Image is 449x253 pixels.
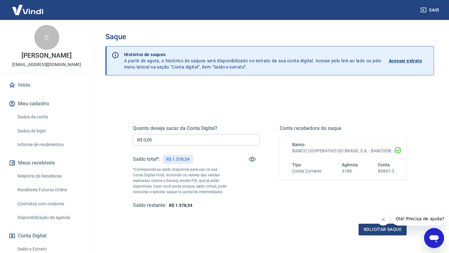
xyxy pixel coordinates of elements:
h5: Saldo total*: [133,156,160,162]
p: A partir de agora, o histórico de saques será disponibilizado no extrato da sua conta digital. Ac... [124,51,381,70]
iframe: Mensagem da empresa [392,212,444,226]
iframe: Fechar mensagem [377,213,389,226]
a: Dados de login [15,125,86,137]
a: Informe de rendimentos [15,138,86,151]
button: Meu cadastro [7,97,86,111]
h6: Conta Corrente [292,168,321,174]
a: Dados da conta [15,111,86,123]
img: Vindi [7,0,48,19]
p: R$ 1.578,54 [166,156,189,163]
a: Acessar extrato [389,51,429,70]
p: *Corresponde ao saldo disponível para uso na sua Conta Digital Vindi. Incluindo os valores das ve... [133,167,228,195]
a: Início [7,78,86,92]
button: Solicitar saque [359,224,407,235]
h5: Conta recebedora do saque [280,125,407,131]
span: Tipo [292,162,301,167]
h5: Saldo restante: [133,202,167,209]
span: R$ 1.578,54 [169,203,192,208]
p: [EMAIL_ADDRESS][DOMAIN_NAME] [12,61,81,68]
button: Conta Digital [7,229,86,243]
iframe: Botão para abrir a janela de mensagens [424,228,444,248]
h6: 89847-3 [378,168,394,174]
h3: Saque [105,32,434,41]
a: Disponibilização de agenda [15,211,86,224]
span: Agência [342,162,358,167]
h6: 3188 [342,168,358,174]
p: [PERSON_NAME] [22,52,71,59]
h5: Quanto deseja sacar da Conta Digital? [133,125,260,131]
h6: BANCO COOPERATIVO DO BRASIL S.A. - BANCOOB [292,148,394,154]
button: Sair [419,4,442,16]
p: Acessar extrato [389,58,422,64]
p: Histórico de saques [124,51,381,58]
a: Relatório de Recebíveis [15,170,86,183]
span: Olá! Precisa de ajuda? [4,4,52,9]
a: Contratos com credores [15,198,86,210]
a: Recebíveis Futuros Online [15,184,86,196]
span: Conta [378,162,390,167]
div: D [34,25,59,50]
button: Meus recebíveis [7,156,86,170]
span: Banco [292,142,305,147]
